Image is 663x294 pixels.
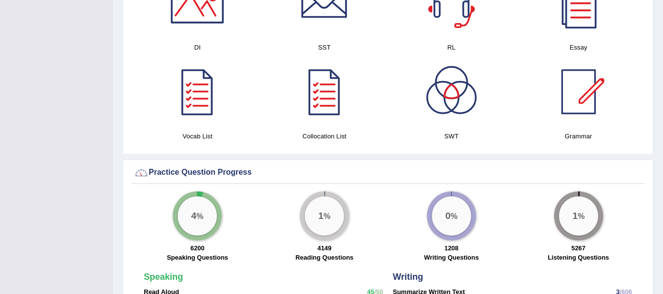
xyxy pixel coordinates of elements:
[432,196,471,236] div: %
[178,196,217,236] div: %
[520,131,637,141] h4: Grammar
[393,131,510,141] h4: SWT
[266,42,383,53] h4: SST
[444,244,458,252] strong: 1208
[445,211,451,221] big: 0
[393,272,424,282] strong: Writing
[190,244,205,252] strong: 6200
[139,131,256,141] h4: Vocab List
[548,253,609,262] label: Listening Questions
[318,211,324,221] big: 1
[318,244,332,252] strong: 4149
[295,253,353,262] label: Reading Questions
[144,272,183,282] strong: Speaking
[266,131,383,141] h4: Collocation List
[572,211,578,221] big: 1
[305,196,344,236] div: %
[393,42,510,53] h4: RL
[559,196,598,236] div: %
[139,42,256,53] h4: DI
[424,253,479,262] label: Writing Questions
[134,165,642,180] div: Practice Question Progress
[191,211,197,221] big: 4
[571,244,585,252] strong: 5267
[520,42,637,53] h4: Essay
[167,253,228,262] label: Speaking Questions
